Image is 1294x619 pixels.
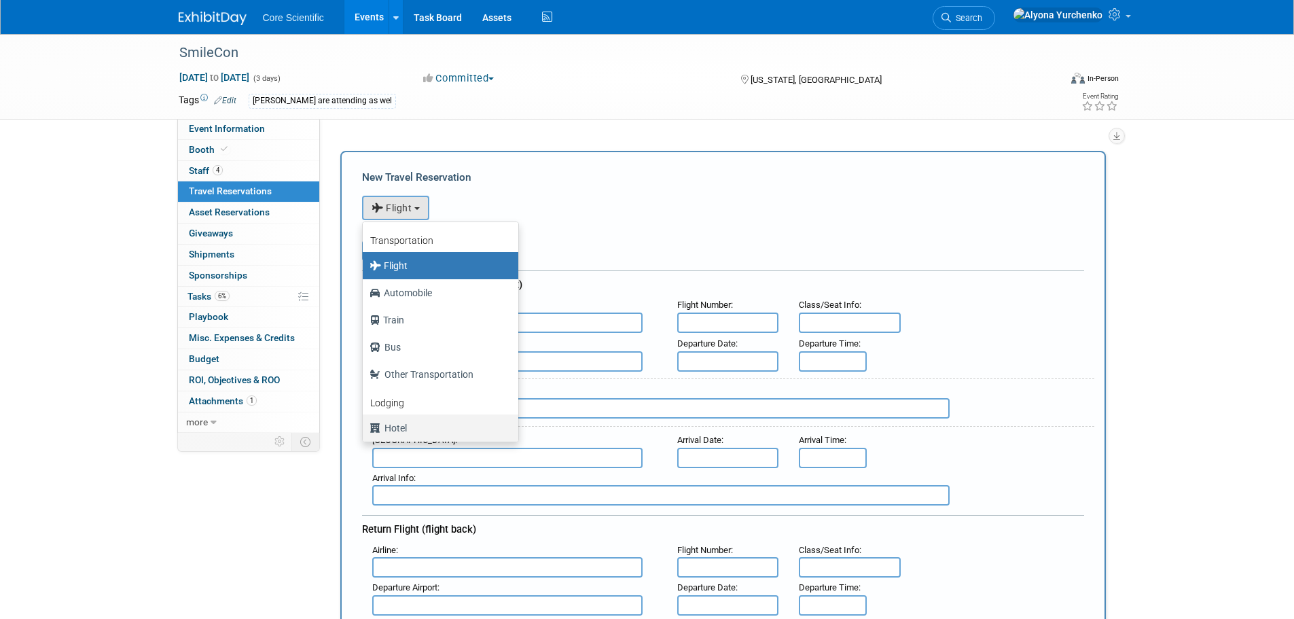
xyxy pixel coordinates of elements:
[799,582,859,593] span: Departure Time
[799,300,859,310] span: Class/Seat Info
[799,338,861,349] small: :
[372,582,439,593] small: :
[189,165,223,176] span: Staff
[1013,7,1103,22] img: Alyona Yurchenko
[178,307,319,328] a: Playbook
[189,311,228,322] span: Playbook
[187,291,230,302] span: Tasks
[372,545,396,555] span: Airline
[178,370,319,391] a: ROI, Objectives & ROO
[178,245,319,265] a: Shipments
[677,300,733,310] small: :
[677,300,731,310] span: Flight Number
[933,6,995,30] a: Search
[418,71,499,86] button: Committed
[370,364,505,385] label: Other Transportation
[213,165,223,175] span: 4
[362,523,476,535] span: Return Flight (flight back)
[751,75,882,85] span: [US_STATE], [GEOGRAPHIC_DATA]
[178,349,319,370] a: Budget
[363,226,518,252] a: Transportation
[208,72,221,83] span: to
[799,300,861,310] small: :
[214,96,236,105] a: Edit
[221,145,228,153] i: Booth reservation complete
[799,435,844,445] span: Arrival Time
[370,255,505,277] label: Flight
[179,93,236,109] td: Tags
[178,328,319,349] a: Misc. Expenses & Credits
[372,545,398,555] small: :
[951,13,982,23] span: Search
[178,181,319,202] a: Travel Reservations
[362,220,1084,241] div: Booking Confirmation Number:
[189,185,272,196] span: Travel Reservations
[189,332,295,343] span: Misc. Expenses & Credits
[370,417,505,439] label: Hotel
[370,235,433,246] b: Transportation
[372,473,414,483] span: Arrival Info
[178,161,319,181] a: Staff4
[291,433,319,450] td: Toggle Event Tabs
[178,202,319,223] a: Asset Reservations
[189,374,280,385] span: ROI, Objectives & ROO
[677,582,738,593] small: :
[370,282,505,304] label: Automobile
[677,582,736,593] span: Departure Date
[189,207,270,217] span: Asset Reservations
[179,71,250,84] span: [DATE] [DATE]
[189,123,265,134] span: Event Information
[799,582,861,593] small: :
[186,417,208,427] span: more
[175,41,1039,65] div: SmileCon
[189,395,257,406] span: Attachments
[980,71,1119,91] div: Event Format
[178,287,319,307] a: Tasks6%
[189,144,230,155] span: Booth
[677,338,736,349] span: Departure Date
[677,435,721,445] span: Arrival Date
[7,5,702,20] body: Rich Text Area. Press ALT-0 for help.
[189,353,219,364] span: Budget
[178,140,319,160] a: Booth
[677,545,733,555] small: :
[178,119,319,139] a: Event Information
[363,388,518,414] a: Lodging
[1071,73,1085,84] img: Format-Inperson.png
[370,336,505,358] label: Bus
[178,266,319,286] a: Sponsorships
[249,94,396,108] div: [PERSON_NAME] are attending as wel
[372,473,416,483] small: :
[252,74,281,83] span: (3 days)
[179,12,247,25] img: ExhibitDay
[362,196,429,220] button: Flight
[370,397,404,408] b: Lodging
[189,228,233,238] span: Giveaways
[1081,93,1118,100] div: Event Rating
[372,582,437,593] span: Departure Airport
[799,545,859,555] span: Class/Seat Info
[370,309,505,331] label: Train
[247,395,257,406] span: 1
[1087,73,1119,84] div: In-Person
[178,224,319,244] a: Giveaways
[263,12,324,23] span: Core Scientific
[677,435,723,445] small: :
[799,338,859,349] span: Departure Time
[362,170,1084,185] div: New Travel Reservation
[268,433,292,450] td: Personalize Event Tab Strip
[178,391,319,412] a: Attachments1
[799,435,846,445] small: :
[189,270,247,281] span: Sponsorships
[677,338,738,349] small: :
[799,545,861,555] small: :
[677,545,731,555] span: Flight Number
[189,249,234,260] span: Shipments
[215,291,230,301] span: 6%
[178,412,319,433] a: more
[372,202,412,213] span: Flight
